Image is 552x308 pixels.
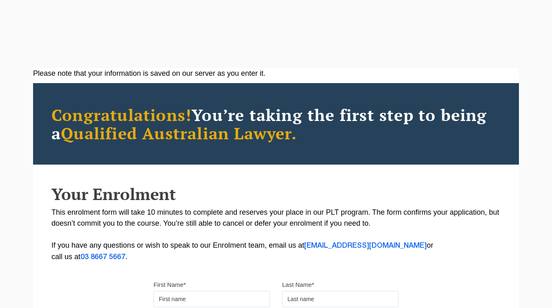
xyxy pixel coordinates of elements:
span: Congratulations! [51,104,191,125]
input: First name [154,291,270,307]
span: Qualified Australian Lawyer. [61,122,297,144]
a: 03 8667 5667 [80,254,125,260]
a: [EMAIL_ADDRESS][DOMAIN_NAME] [304,242,427,249]
label: Last Name* [282,281,314,289]
div: Please note that your information is saved on our server as you enter it. [33,68,519,79]
label: First Name* [154,281,186,289]
p: This enrolment form will take 10 minutes to complete and reserves your place in our PLT program. ... [51,207,501,263]
h2: You’re taking the first step to being a [51,106,501,142]
input: Last name [282,291,398,307]
h2: Your Enrolment [51,185,501,203]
